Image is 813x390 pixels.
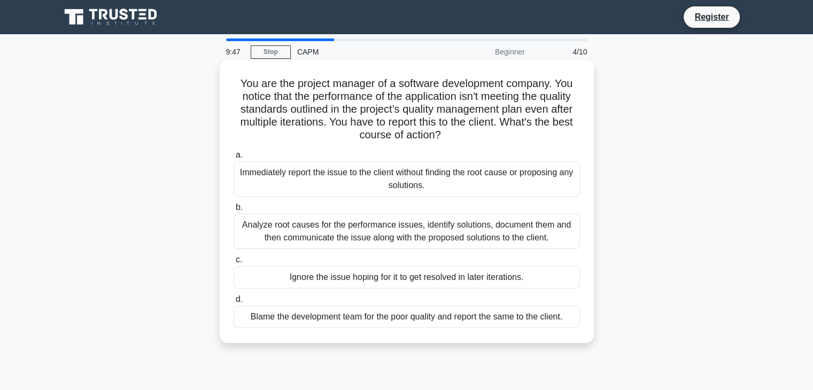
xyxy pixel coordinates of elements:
[233,77,581,142] h5: You are the project manager of a software development company. You notice that the performance of...
[234,161,580,197] div: Immediately report the issue to the client without finding the root cause or proposing any soluti...
[236,294,243,303] span: d.
[236,202,243,212] span: b.
[291,41,438,63] div: CAPM
[236,150,243,159] span: a.
[438,41,531,63] div: Beginner
[251,45,291,59] a: Stop
[234,266,580,288] div: Ignore the issue hoping for it to get resolved in later iterations.
[234,306,580,328] div: Blame the development team for the poor quality and report the same to the client.
[220,41,251,63] div: 9:47
[688,10,735,24] a: Register
[234,214,580,249] div: Analyze root causes for the performance issues, identify solutions, document them and then commun...
[236,255,242,264] span: c.
[531,41,594,63] div: 4/10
